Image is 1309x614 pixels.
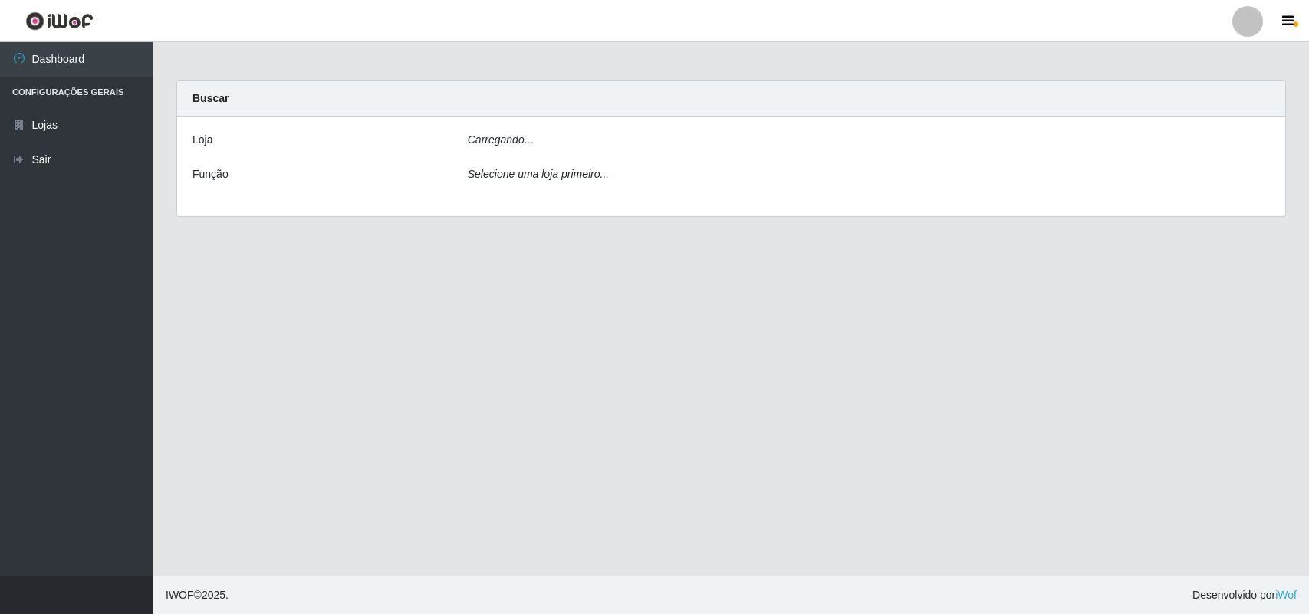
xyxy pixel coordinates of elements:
[1192,587,1297,603] span: Desenvolvido por
[192,166,229,182] label: Função
[25,11,94,31] img: CoreUI Logo
[468,168,609,180] i: Selecione uma loja primeiro...
[1275,589,1297,601] a: iWof
[468,133,534,146] i: Carregando...
[192,132,212,148] label: Loja
[166,587,229,603] span: © 2025 .
[166,589,194,601] span: IWOF
[192,92,229,104] strong: Buscar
